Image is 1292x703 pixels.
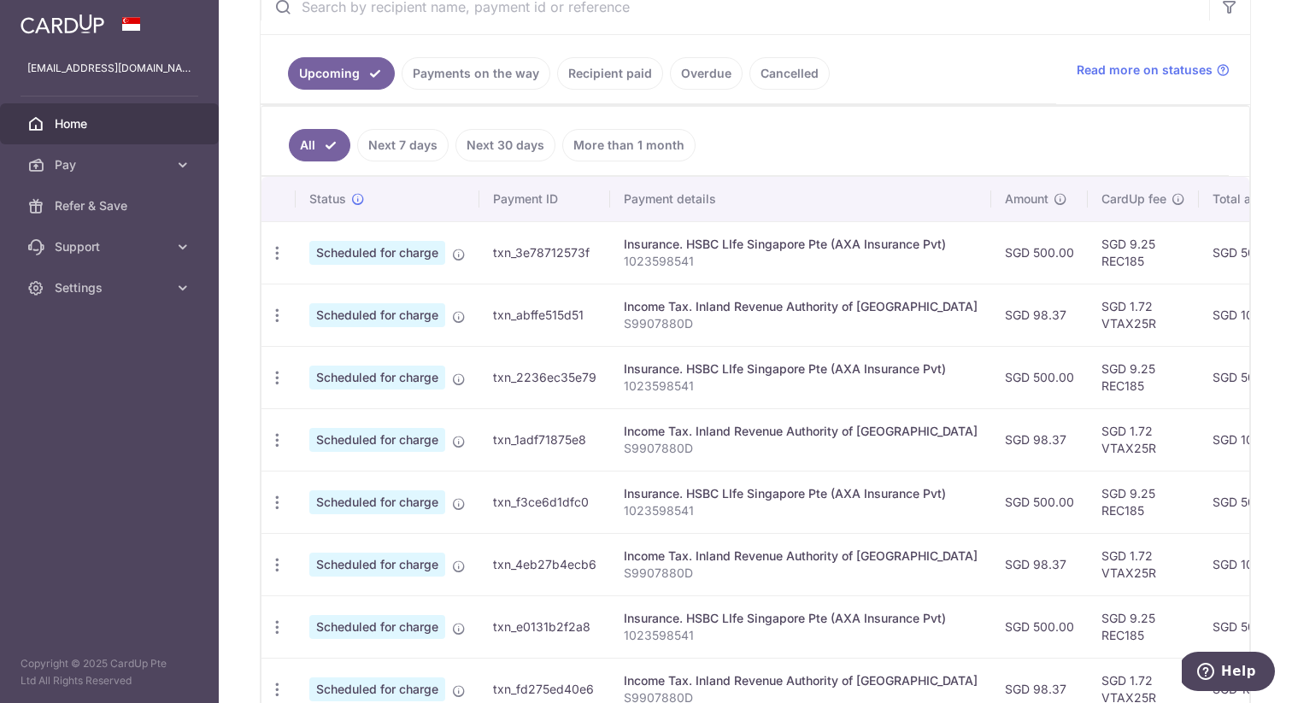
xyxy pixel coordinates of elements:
a: More than 1 month [562,129,696,161]
div: Insurance. HSBC LIfe Singapore Pte (AXA Insurance Pvt) [624,236,978,253]
span: Pay [55,156,167,173]
td: SGD 9.25 REC185 [1088,346,1199,408]
td: SGD 1.72 VTAX25R [1088,284,1199,346]
span: Read more on statuses [1077,62,1213,79]
div: Insurance. HSBC LIfe Singapore Pte (AXA Insurance Pvt) [624,610,978,627]
td: txn_2236ec35e79 [479,346,610,408]
p: 1023598541 [624,253,978,270]
th: Payment details [610,177,991,221]
img: CardUp [21,14,104,34]
p: [EMAIL_ADDRESS][DOMAIN_NAME] [27,60,191,77]
td: SGD 1.72 VTAX25R [1088,408,1199,471]
a: Overdue [670,57,743,90]
a: Recipient paid [557,57,663,90]
td: txn_3e78712573f [479,221,610,284]
div: Insurance. HSBC LIfe Singapore Pte (AXA Insurance Pvt) [624,485,978,502]
span: Refer & Save [55,197,167,214]
span: Settings [55,279,167,296]
th: Payment ID [479,177,610,221]
span: Scheduled for charge [309,553,445,577]
span: Scheduled for charge [309,241,445,265]
td: txn_e0131b2f2a8 [479,595,610,658]
td: SGD 98.37 [991,408,1088,471]
span: Home [55,115,167,132]
div: Income Tax. Inland Revenue Authority of [GEOGRAPHIC_DATA] [624,548,978,565]
p: S9907880D [624,565,978,582]
a: Read more on statuses [1077,62,1230,79]
td: SGD 98.37 [991,533,1088,595]
td: SGD 500.00 [991,595,1088,658]
td: SGD 9.25 REC185 [1088,471,1199,533]
span: CardUp fee [1101,190,1166,208]
p: S9907880D [624,315,978,332]
span: Total amt. [1213,190,1269,208]
a: All [289,129,350,161]
span: Scheduled for charge [309,366,445,390]
span: Scheduled for charge [309,428,445,452]
td: SGD 98.37 [991,284,1088,346]
td: txn_f3ce6d1dfc0 [479,471,610,533]
span: Support [55,238,167,255]
span: Status [309,190,346,208]
a: Payments on the way [402,57,550,90]
span: Scheduled for charge [309,615,445,639]
td: txn_abffe515d51 [479,284,610,346]
p: S9907880D [624,440,978,457]
td: SGD 500.00 [991,221,1088,284]
a: Upcoming [288,57,395,90]
td: SGD 500.00 [991,346,1088,408]
div: Income Tax. Inland Revenue Authority of [GEOGRAPHIC_DATA] [624,298,978,315]
td: SGD 1.72 VTAX25R [1088,533,1199,595]
a: Cancelled [749,57,830,90]
span: Amount [1005,190,1048,208]
td: SGD 500.00 [991,471,1088,533]
iframe: Opens a widget where you can find more information [1182,652,1275,694]
div: Income Tax. Inland Revenue Authority of [GEOGRAPHIC_DATA] [624,672,978,689]
div: Insurance. HSBC LIfe Singapore Pte (AXA Insurance Pvt) [624,360,978,378]
span: Scheduled for charge [309,303,445,327]
td: txn_1adf71875e8 [479,408,610,471]
a: Next 30 days [455,129,555,161]
p: 1023598541 [624,378,978,395]
div: Income Tax. Inland Revenue Authority of [GEOGRAPHIC_DATA] [624,423,978,440]
a: Next 7 days [357,129,449,161]
span: Scheduled for charge [309,677,445,701]
td: SGD 9.25 REC185 [1088,221,1199,284]
td: SGD 9.25 REC185 [1088,595,1199,658]
p: 1023598541 [624,502,978,519]
td: txn_4eb27b4ecb6 [479,533,610,595]
span: Scheduled for charge [309,490,445,514]
p: 1023598541 [624,627,978,644]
